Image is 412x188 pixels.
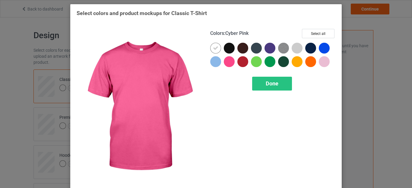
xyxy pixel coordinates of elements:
span: Done [266,80,278,87]
span: Colors [210,30,224,36]
h4: : [210,30,249,37]
span: Select colors and product mockups for Classic T-Shirt [77,10,207,16]
img: heather_texture.png [278,43,289,54]
img: regular.jpg [77,29,202,185]
button: Select all [302,29,334,38]
span: Cyber Pink [225,30,249,36]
